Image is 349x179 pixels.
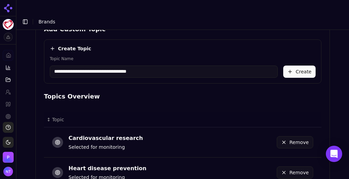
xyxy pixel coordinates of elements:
div: Heart disease prevention [69,164,147,173]
h4: Topics Overview [44,92,321,101]
span: Brands [39,19,55,24]
button: Current brand: Minneapolis Heart Institute [3,19,14,30]
img: Perrill [3,152,14,163]
span: Topic [52,116,64,123]
div: Open Intercom Messenger [326,146,342,162]
th: Topic [44,112,226,127]
button: Open organization switcher [3,152,14,163]
button: Open user button [3,167,13,176]
img: Nate Tower [3,167,13,176]
button: Remove [277,136,313,148]
nav: breadcrumb [39,18,55,25]
div: Selected for monitoring [69,144,143,150]
button: Remove [277,166,313,179]
button: Create [283,66,316,78]
div: ↕Topic [47,116,223,123]
img: Minneapolis Heart Institute [3,19,14,30]
label: Topic Name [50,56,278,61]
div: Cardiovascular research [69,134,143,142]
h4: Create Topic [58,45,91,52]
